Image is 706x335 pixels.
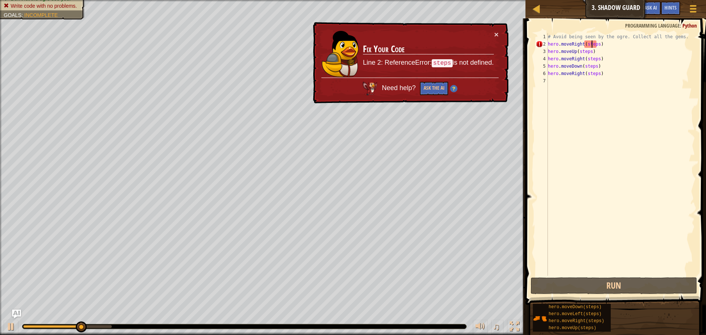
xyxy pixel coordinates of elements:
code: steps [432,59,453,67]
span: ♫ [493,321,500,332]
div: 7 [536,77,548,85]
button: Toggle fullscreen [507,320,522,335]
div: 6 [536,70,548,77]
span: Programming language [625,22,680,29]
span: Incomplete [24,12,58,18]
span: Python [682,22,697,29]
div: 5 [536,63,548,70]
button: × [494,31,499,38]
span: Need help? [382,84,417,92]
span: : [21,12,24,18]
div: 3 [536,48,548,55]
div: 2 [536,40,548,48]
span: hero.moveDown(steps) [549,304,602,310]
img: Hint [450,85,457,92]
button: Adjust volume [473,320,488,335]
span: hero.moveLeft(steps) [549,311,602,317]
li: Write code with no problems. [4,2,79,10]
button: Ask the AI [420,82,448,95]
button: Run [531,277,697,294]
img: portrait.png [533,311,547,325]
button: Ask AI [12,310,21,318]
button: ♫ [491,320,504,335]
img: AI [363,82,377,95]
span: Write code with no problems. [11,3,77,9]
h3: Fix Your Code [363,44,494,54]
p: Line 2: ReferenceError: is not defined. [363,58,494,68]
span: : [680,22,682,29]
span: Ask AI [645,4,657,11]
img: duck_ida.png [322,31,359,77]
button: Ask AI [641,1,661,15]
span: hero.moveUp(steps) [549,325,596,331]
div: 4 [536,55,548,63]
button: Show game menu [684,1,702,19]
span: hero.moveRight(steps) [549,318,604,324]
div: 1 [536,33,548,40]
button: Ctrl + P: Play [4,320,18,335]
span: Goals [4,12,21,18]
span: Hints [664,4,677,11]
